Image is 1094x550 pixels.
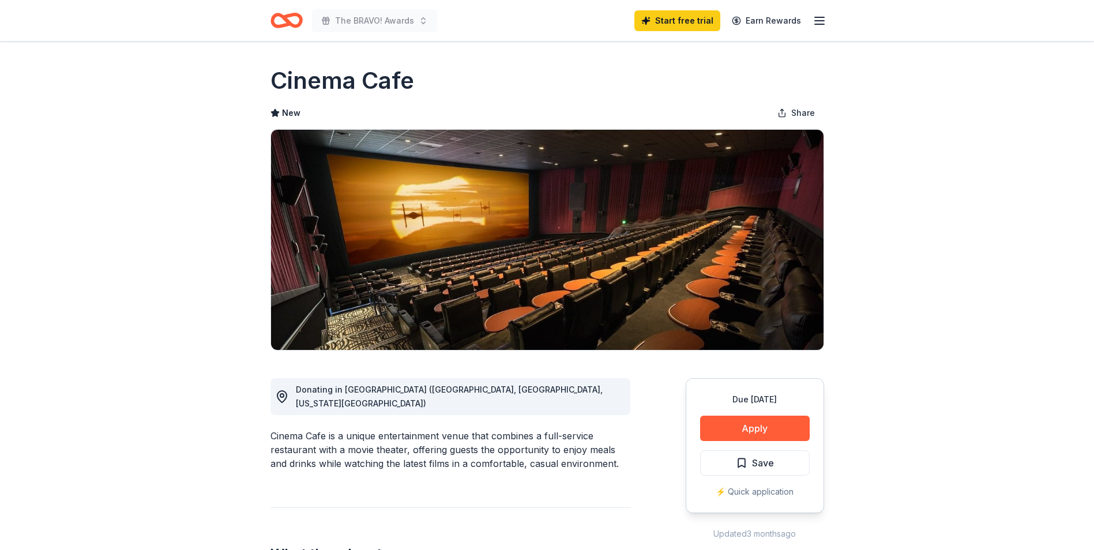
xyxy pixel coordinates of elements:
[700,450,810,476] button: Save
[791,106,815,120] span: Share
[686,527,824,541] div: Updated 3 months ago
[312,9,437,32] button: The BRAVO! Awards
[700,416,810,441] button: Apply
[282,106,300,120] span: New
[271,130,824,350] img: Image for Cinema Cafe
[270,429,630,470] div: Cinema Cafe is a unique entertainment venue that combines a full-service restaurant with a movie ...
[296,385,603,408] span: Donating in [GEOGRAPHIC_DATA] ([GEOGRAPHIC_DATA], [GEOGRAPHIC_DATA], [US_STATE][GEOGRAPHIC_DATA])
[700,485,810,499] div: ⚡️ Quick application
[634,10,720,31] a: Start free trial
[725,10,808,31] a: Earn Rewards
[752,455,774,470] span: Save
[270,7,303,34] a: Home
[700,393,810,406] div: Due [DATE]
[270,65,414,97] h1: Cinema Cafe
[768,101,824,125] button: Share
[335,14,414,28] span: The BRAVO! Awards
